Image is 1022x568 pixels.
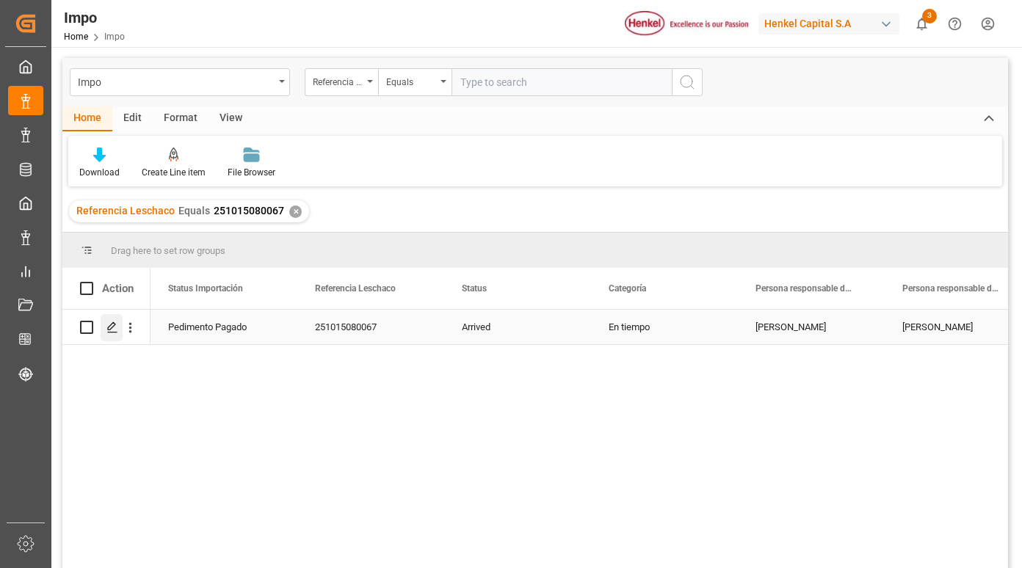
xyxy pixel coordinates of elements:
[315,283,396,294] span: Referencia Leschaco
[386,72,436,89] div: Equals
[738,310,885,344] div: [PERSON_NAME]
[297,310,444,344] div: 251015080067
[905,7,938,40] button: show 3 new notifications
[591,310,738,344] div: En tiempo
[902,283,1001,294] span: Persona responsable de seguimiento
[758,13,899,34] div: Henkel Capital S.A
[78,72,274,90] div: Impo
[672,68,703,96] button: search button
[64,32,88,42] a: Home
[112,106,153,131] div: Edit
[64,7,125,29] div: Impo
[142,166,206,179] div: Create Line item
[168,283,243,294] span: Status Importación
[62,106,112,131] div: Home
[625,11,748,37] img: Henkel%20logo.jpg_1689854090.jpg
[228,166,275,179] div: File Browser
[462,283,487,294] span: Status
[938,7,971,40] button: Help Center
[168,310,280,344] div: Pedimento Pagado
[378,68,452,96] button: open menu
[111,245,225,256] span: Drag here to set row groups
[79,166,120,179] div: Download
[755,283,854,294] span: Persona responsable de la importacion
[214,205,284,216] span: 251015080067
[313,72,363,89] div: Referencia Leschaco
[289,205,302,218] div: ✕
[305,68,378,96] button: open menu
[758,10,905,37] button: Henkel Capital S.A
[102,282,134,295] div: Action
[922,9,937,23] span: 3
[153,106,209,131] div: Format
[70,68,290,96] button: open menu
[76,205,175,216] span: Referencia Leschaco
[209,106,253,131] div: View
[452,68,672,96] input: Type to search
[609,283,646,294] span: Categoría
[62,310,151,345] div: Press SPACE to select this row.
[444,310,591,344] div: Arrived
[178,205,210,216] span: Equals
